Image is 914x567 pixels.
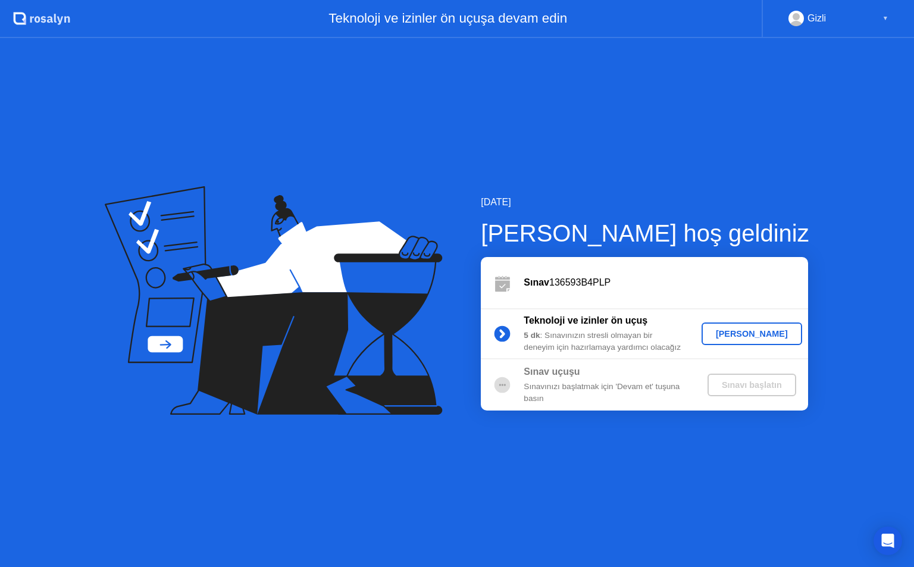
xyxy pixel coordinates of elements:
div: Open Intercom Messenger [874,527,902,555]
b: Teknoloji ve izinler ön uçuş [524,315,647,325]
div: Sınavınızı başlatmak için 'Devam et' tuşuna basın [524,381,695,405]
b: Sınav uçuşu [524,366,580,377]
div: [DATE] [481,195,809,209]
div: Gizli [807,11,826,26]
b: 5 dk [524,331,540,340]
button: [PERSON_NAME] [702,322,802,345]
b: Sınav [524,277,549,287]
div: Sınavı başlatın [712,380,791,390]
div: : Sınavınızın stresli olmayan bir deneyim için hazırlamaya yardımcı olacağız [524,330,695,354]
div: [PERSON_NAME] [706,329,797,339]
div: ▼ [882,11,888,26]
button: Sınavı başlatın [708,374,796,396]
div: [PERSON_NAME] hoş geldiniz [481,215,809,251]
div: 136593B4PLP [524,275,808,290]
